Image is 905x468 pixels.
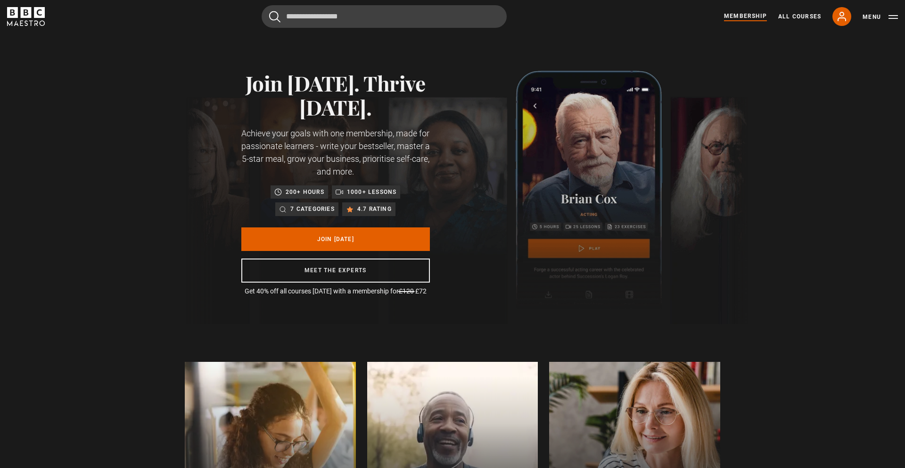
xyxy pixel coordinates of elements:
p: 7 categories [290,204,334,214]
p: 4.7 rating [357,204,392,214]
button: Submit the search query [269,11,280,23]
p: 200+ hours [286,187,324,197]
h1: Join [DATE]. Thrive [DATE]. [241,71,430,119]
p: Achieve your goals with one membership, made for passionate learners - write your bestseller, mas... [241,127,430,178]
a: Membership [724,12,767,21]
p: Get 40% off all courses [DATE] with a membership for [241,286,430,296]
a: All Courses [778,12,821,21]
p: 1000+ lessons [347,187,397,197]
a: Join [DATE] [241,227,430,251]
input: Search [262,5,507,28]
span: £72 [415,287,427,295]
span: £120 [399,287,414,295]
button: Toggle navigation [863,12,898,22]
svg: BBC Maestro [7,7,45,26]
a: Meet the experts [241,259,430,283]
